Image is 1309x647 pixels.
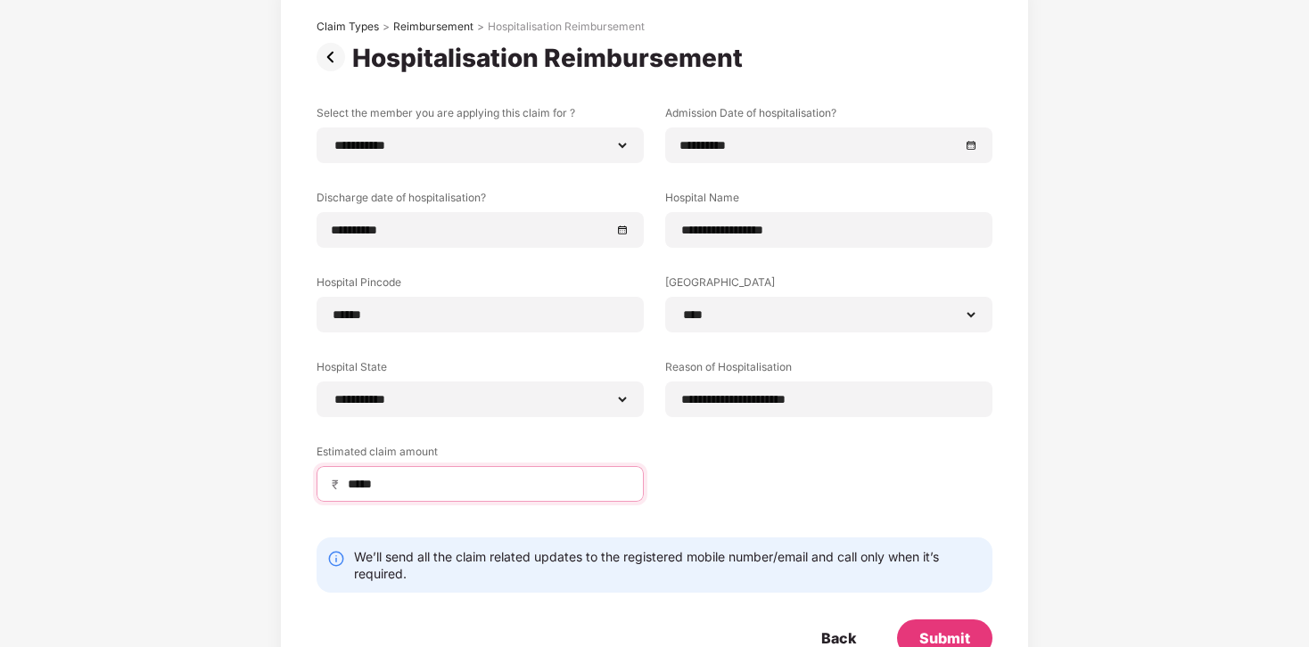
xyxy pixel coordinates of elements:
label: Hospital Pincode [317,274,644,297]
img: svg+xml;base64,PHN2ZyBpZD0iUHJldi0zMngzMiIgeG1sbnM9Imh0dHA6Ly93d3cudzMub3JnLzIwMDAvc3ZnIiB3aWR0aD... [317,43,352,71]
label: [GEOGRAPHIC_DATA] [665,274,992,297]
img: svg+xml;base64,PHN2ZyBpZD0iSW5mby0yMHgyMCIgeG1sbnM9Imh0dHA6Ly93d3cudzMub3JnLzIwMDAvc3ZnIiB3aWR0aD... [327,550,345,568]
label: Estimated claim amount [317,444,644,466]
div: Hospitalisation Reimbursement [352,43,750,73]
label: Admission Date of hospitalisation? [665,105,992,127]
label: Select the member you are applying this claim for ? [317,105,644,127]
label: Hospital Name [665,190,992,212]
div: Hospitalisation Reimbursement [488,20,645,34]
div: We’ll send all the claim related updates to the registered mobile number/email and call only when... [354,548,982,582]
label: Reason of Hospitalisation [665,359,992,381]
span: ₹ [332,476,346,493]
label: Discharge date of hospitalisation? [317,190,644,212]
div: Reimbursement [393,20,473,34]
div: > [383,20,390,34]
div: > [477,20,484,34]
label: Hospital State [317,359,644,381]
div: Claim Types [317,20,379,34]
